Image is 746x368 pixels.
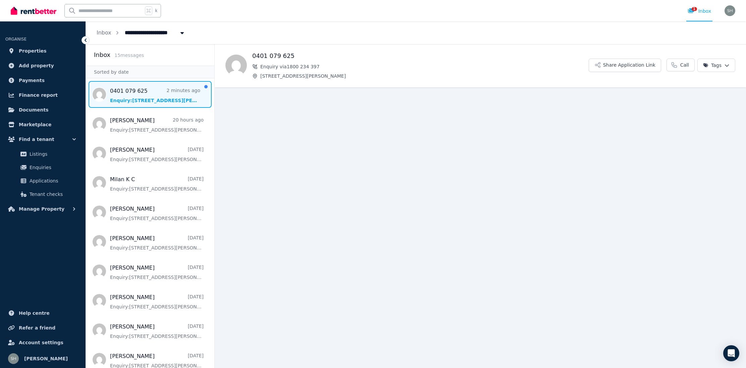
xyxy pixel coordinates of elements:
[8,188,77,201] a: Tenant checks
[252,51,589,61] h1: 0401 079 625
[680,62,689,68] span: Call
[30,163,75,171] span: Enquiries
[5,133,80,146] button: Find a tenant
[723,345,739,361] div: Open Intercom Messenger
[19,47,47,55] span: Properties
[30,177,75,185] span: Applications
[260,73,589,79] span: [STREET_ADDRESS][PERSON_NAME]
[155,8,157,13] span: k
[19,76,45,84] span: Payments
[667,59,695,71] a: Call
[5,321,80,335] a: Refer a friend
[5,44,80,58] a: Properties
[30,150,75,158] span: Listings
[5,336,80,349] a: Account settings
[94,50,110,60] h2: Inbox
[5,37,26,42] span: ORGANISE
[86,21,196,44] nav: Breadcrumb
[19,106,49,114] span: Documents
[688,8,711,14] div: Inbox
[8,147,77,161] a: Listings
[19,339,63,347] span: Account settings
[5,118,80,131] a: Marketplace
[8,161,77,174] a: Enquiries
[5,88,80,102] a: Finance report
[19,324,55,332] span: Refer a friend
[86,66,214,78] div: Sorted by date
[5,306,80,320] a: Help centre
[5,59,80,72] a: Add property
[19,91,58,99] span: Finance report
[110,117,204,133] a: [PERSON_NAME]20 hours agoEnquiry:[STREET_ADDRESS][PERSON_NAME].
[11,6,56,16] img: RentBetter
[703,62,722,69] span: Tags
[8,353,19,364] img: YI WANG
[19,205,64,213] span: Manage Property
[114,53,144,58] span: 15 message s
[225,55,247,76] img: 0401 079 625
[97,29,111,36] a: Inbox
[110,234,204,251] a: [PERSON_NAME][DATE]Enquiry:[STREET_ADDRESS][PERSON_NAME].
[110,87,200,104] a: 0401 079 6252 minutes agoEnquiry:[STREET_ADDRESS][PERSON_NAME].
[110,293,204,310] a: [PERSON_NAME][DATE]Enquiry:[STREET_ADDRESS][PERSON_NAME].
[260,63,589,70] span: Enquiry via 1800 234 397
[8,174,77,188] a: Applications
[589,59,661,72] button: Share Application Link
[110,205,204,222] a: [PERSON_NAME][DATE]Enquiry:[STREET_ADDRESS][PERSON_NAME].
[19,121,51,129] span: Marketplace
[5,202,80,216] button: Manage Property
[697,59,735,72] button: Tags
[19,62,54,70] span: Add property
[110,175,204,192] a: Milan K C[DATE]Enquiry:[STREET_ADDRESS][PERSON_NAME].
[110,146,204,163] a: [PERSON_NAME][DATE]Enquiry:[STREET_ADDRESS][PERSON_NAME].
[24,355,68,363] span: [PERSON_NAME]
[5,103,80,117] a: Documents
[19,135,54,143] span: Find a tenant
[5,74,80,87] a: Payments
[692,7,697,11] span: 1
[19,309,50,317] span: Help centre
[110,264,204,281] a: [PERSON_NAME][DATE]Enquiry:[STREET_ADDRESS][PERSON_NAME].
[110,323,204,340] a: [PERSON_NAME][DATE]Enquiry:[STREET_ADDRESS][PERSON_NAME].
[30,190,75,198] span: Tenant checks
[725,5,735,16] img: YI WANG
